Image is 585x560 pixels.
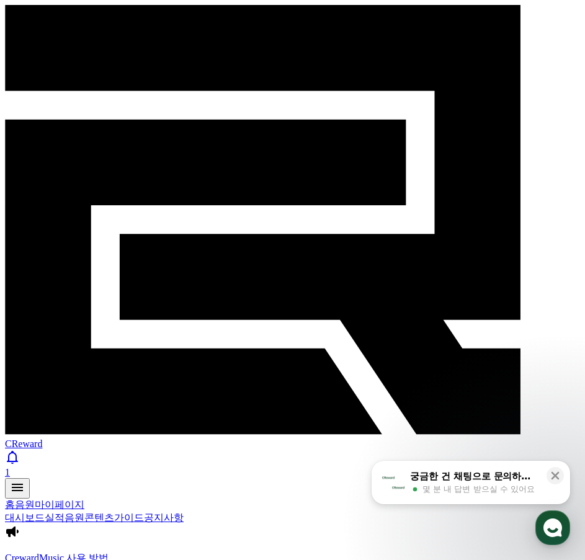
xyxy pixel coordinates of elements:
[35,499,84,510] a: 마이페이지
[5,512,45,523] a: 대시보드
[45,512,65,523] a: 실적
[5,499,15,510] a: 홈
[5,427,580,449] a: CReward
[5,438,42,449] span: CReward
[15,499,35,510] a: 음원
[114,512,144,523] a: 가이드
[5,467,580,478] div: 1
[65,512,84,523] a: 음원
[5,450,580,478] a: 1
[144,512,184,523] a: 공지사항
[84,512,114,523] a: 콘텐츠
